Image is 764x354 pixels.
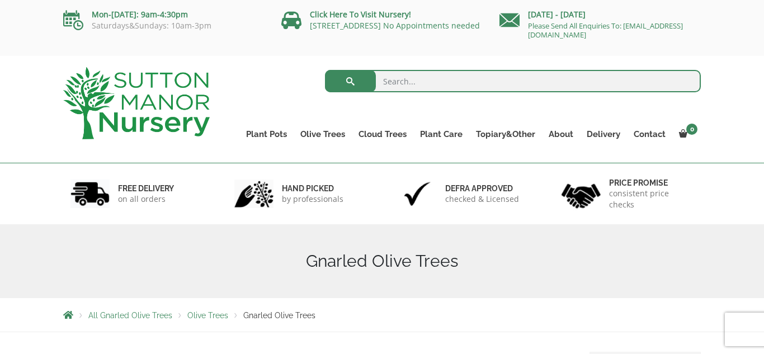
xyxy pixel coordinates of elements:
[542,126,580,142] a: About
[63,21,265,30] p: Saturdays&Sundays: 10am-3pm
[469,126,542,142] a: Topiary&Other
[352,126,413,142] a: Cloud Trees
[499,8,701,21] p: [DATE] - [DATE]
[627,126,672,142] a: Contact
[63,67,210,139] img: logo
[234,180,273,208] img: 2.jpg
[528,21,683,40] a: Please Send All Enquiries To: [EMAIL_ADDRESS][DOMAIN_NAME]
[310,20,480,31] a: [STREET_ADDRESS] No Appointments needed
[413,126,469,142] a: Plant Care
[63,310,701,319] nav: Breadcrumbs
[282,183,343,193] h6: hand picked
[243,311,315,320] span: Gnarled Olive Trees
[672,126,701,142] a: 0
[445,193,519,205] p: checked & Licensed
[609,188,694,210] p: consistent price checks
[88,311,172,320] a: All Gnarled Olive Trees
[118,183,174,193] h6: FREE DELIVERY
[398,180,437,208] img: 3.jpg
[63,251,701,271] h1: Gnarled Olive Trees
[118,193,174,205] p: on all orders
[609,178,694,188] h6: Price promise
[445,183,519,193] h6: Defra approved
[310,9,411,20] a: Click Here To Visit Nursery!
[63,8,265,21] p: Mon-[DATE]: 9am-4:30pm
[70,180,110,208] img: 1.jpg
[325,70,701,92] input: Search...
[580,126,627,142] a: Delivery
[282,193,343,205] p: by professionals
[562,177,601,211] img: 4.jpg
[686,124,697,135] span: 0
[294,126,352,142] a: Olive Trees
[239,126,294,142] a: Plant Pots
[187,311,228,320] a: Olive Trees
